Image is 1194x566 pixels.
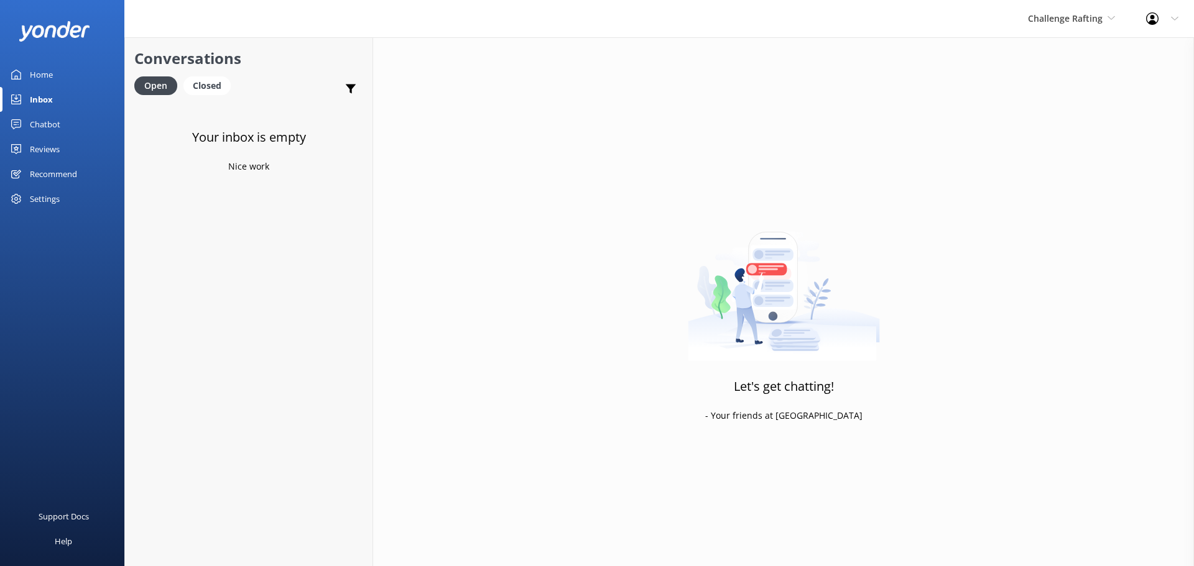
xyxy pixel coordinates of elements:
[134,76,177,95] div: Open
[134,78,183,92] a: Open
[183,78,237,92] a: Closed
[734,377,834,396] h3: Let's get chatting!
[39,504,89,529] div: Support Docs
[705,409,863,422] p: - Your friends at [GEOGRAPHIC_DATA]
[134,47,363,70] h2: Conversations
[30,62,53,87] div: Home
[228,160,269,173] p: Nice work
[19,21,90,42] img: yonder-white-logo.png
[183,76,231,95] div: Closed
[30,186,60,211] div: Settings
[30,137,60,162] div: Reviews
[30,87,53,112] div: Inbox
[55,529,72,554] div: Help
[688,206,880,361] img: artwork of a man stealing a conversation from at giant smartphone
[192,127,306,147] h3: Your inbox is empty
[1028,12,1103,24] span: Challenge Rafting
[30,112,60,137] div: Chatbot
[30,162,77,186] div: Recommend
